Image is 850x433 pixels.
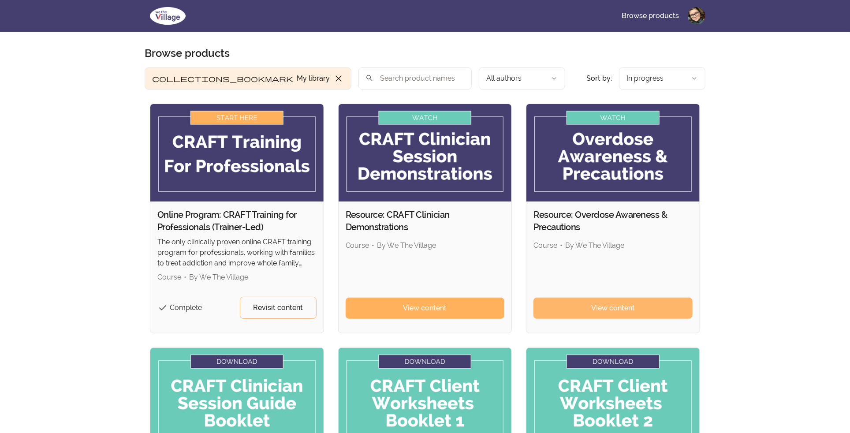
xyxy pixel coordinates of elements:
span: Complete [170,303,202,312]
span: close [333,73,344,84]
span: Course [533,241,557,250]
span: Course [346,241,369,250]
span: collections_bookmark [152,73,293,84]
span: Sort by: [586,74,612,82]
a: Revisit content [240,297,317,319]
img: Product image for Resource: CRAFT Clinician Demonstrations [339,104,512,202]
input: Search product names [358,67,472,90]
nav: Main [615,5,705,26]
h2: Browse products [145,46,230,60]
a: View content [346,298,505,319]
h2: Online Program: CRAFT Training for Professionals (Trainer-Led) [157,209,317,233]
span: By We The Village [377,241,436,250]
span: search [365,72,373,84]
span: By We The Village [565,241,624,250]
span: • [184,273,186,281]
img: We The Village logo [145,5,191,26]
img: Profile image for Valerie Chaput [688,7,705,25]
span: Course [157,273,181,281]
a: Browse products [615,5,686,26]
span: View content [403,303,447,314]
span: View content [591,303,635,314]
h2: Resource: Overdose Awareness & Precautions [533,209,693,233]
p: The only clinically proven online CRAFT training program for professionals, working with families... [157,237,317,269]
h2: Resource: CRAFT Clinician Demonstrations [346,209,505,233]
button: Filter by author [479,67,565,90]
span: check [157,302,168,313]
a: View content [533,298,693,319]
span: • [372,241,375,250]
img: Product image for Resource: Overdose Awareness & Precautions [526,104,700,202]
span: • [560,241,563,250]
button: Filter by My library [145,67,351,90]
span: Revisit content [253,302,303,313]
img: Product image for Online Program: CRAFT Training for Professionals (Trainer-Led) [150,104,324,202]
button: Product sort options [619,67,705,90]
span: By We The Village [189,273,248,281]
